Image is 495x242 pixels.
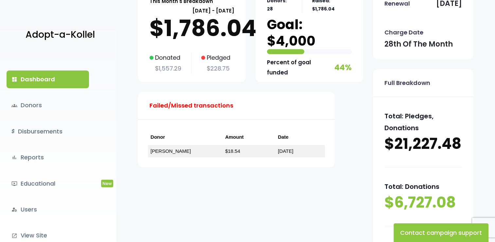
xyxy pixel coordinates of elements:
p: $1,557.29 [150,63,181,74]
button: Contact campaign support [394,223,488,242]
p: Failed/Missed transactions [150,100,233,111]
a: $18.54 [225,148,240,154]
a: [DATE] [278,148,293,154]
i: bar_chart [11,154,17,160]
p: Total: Pledges, Donations [384,110,462,134]
p: Pledged [201,52,230,63]
i: dashboard [11,76,17,82]
p: Full Breakdown [384,78,430,88]
th: Amount [222,130,275,145]
a: [PERSON_NAME] [150,148,191,154]
th: Date [275,130,325,145]
p: $21,227.48 [384,134,462,154]
p: Charge Date [384,27,423,38]
a: $Disbursements [7,123,89,140]
i: $ [11,127,15,136]
p: [DATE] - [DATE] [150,6,234,15]
i: manage_accounts [11,207,17,212]
p: $1,786.04 [150,15,234,41]
a: dashboardDashboard [7,71,89,88]
a: manage_accountsUsers [7,201,89,218]
i: ondemand_video [11,181,17,187]
span: groups [11,103,17,109]
a: ondemand_videoEducationalNew [7,175,89,192]
p: Goal: $4,000 [267,16,352,49]
p: $6,727.08 [384,192,462,213]
p: 44% [334,60,352,74]
p: Donated [150,52,181,63]
i: launch [11,233,17,239]
p: Percent of goal funded [267,57,333,77]
a: bar_chartReports [7,149,89,166]
p: $228.75 [201,63,230,74]
th: Donor [148,130,222,145]
p: 28th of the month [384,38,453,51]
span: New [101,180,113,187]
p: Adopt-a-Kollel [26,27,95,43]
p: Total: Donations [384,181,462,192]
a: groupsDonors [7,96,89,114]
a: Adopt-a-Kollel [22,19,95,51]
